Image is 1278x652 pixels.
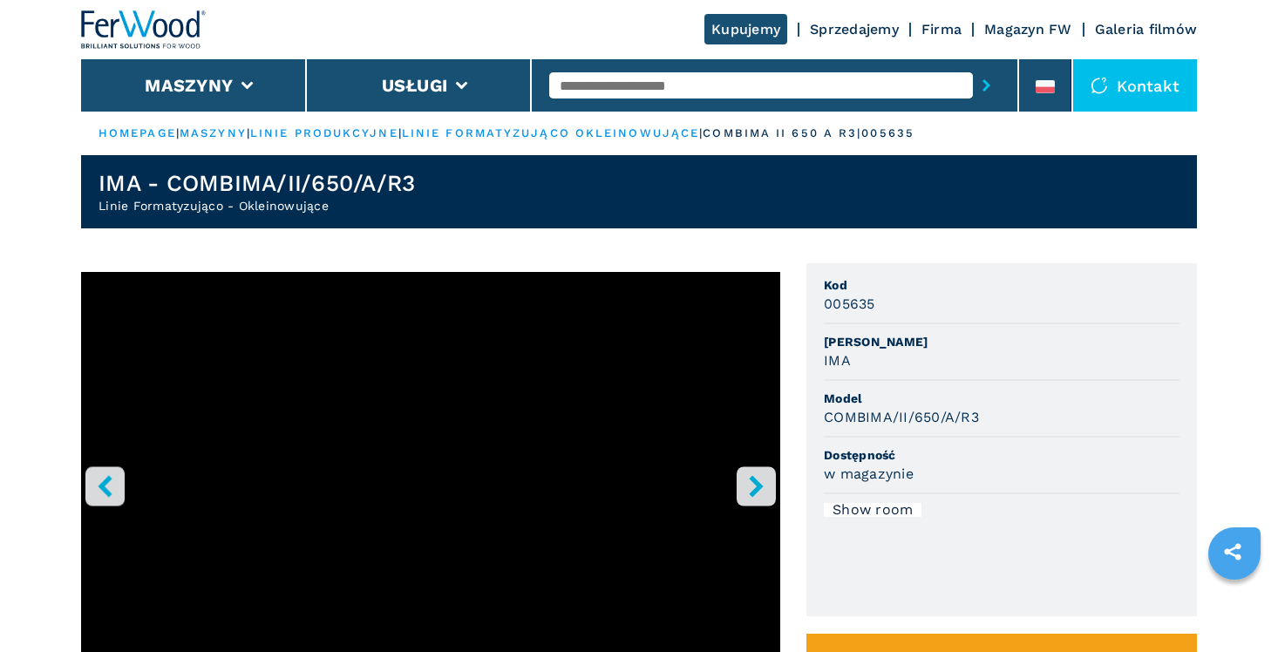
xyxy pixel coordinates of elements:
span: [PERSON_NAME] [824,333,1179,350]
h3: w magazynie [824,464,914,484]
span: | [398,126,402,139]
span: | [699,126,703,139]
div: Kontakt [1073,59,1197,112]
button: Usługi [382,75,448,96]
span: | [176,126,180,139]
p: 005635 [861,126,914,141]
span: Dostępność [824,446,1179,464]
a: maszyny [180,126,247,139]
h2: Linie Formatyzująco - Okleinowujące [99,197,415,214]
span: | [247,126,250,139]
a: Sprzedajemy [810,21,899,37]
a: sharethis [1211,530,1254,574]
a: Magazyn FW [984,21,1072,37]
div: Show room [824,503,921,517]
h3: COMBIMA/II/650/A/R3 [824,407,979,427]
a: Firma [921,21,962,37]
img: Kontakt [1091,77,1108,94]
button: submit-button [973,65,1000,105]
button: Maszyny [145,75,233,96]
h1: IMA - COMBIMA/II/650/A/R3 [99,169,415,197]
p: combima ii 650 a r3 | [703,126,861,141]
h3: IMA [824,350,851,370]
a: HOMEPAGE [99,126,176,139]
a: linie formatyzująco okleinowujące [402,126,699,139]
h3: 005635 [824,294,875,314]
a: linie produkcyjne [250,126,398,139]
button: left-button [85,466,125,506]
button: right-button [737,466,776,506]
span: Kod [824,276,1179,294]
img: Ferwood [81,10,207,49]
span: Model [824,390,1179,407]
a: Kupujemy [704,14,787,44]
a: Galeria filmów [1095,21,1198,37]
